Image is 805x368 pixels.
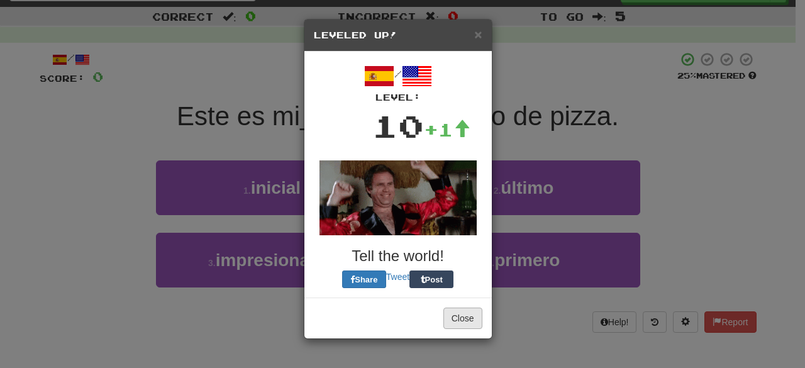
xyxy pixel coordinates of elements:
button: Close [474,28,482,41]
a: Tweet [386,272,409,282]
h3: Tell the world! [314,248,482,264]
span: × [474,27,482,42]
h5: Leveled Up! [314,29,482,42]
button: Close [443,308,482,329]
button: Post [409,270,453,288]
div: 10 [372,104,424,148]
div: +1 [424,117,470,142]
div: / [314,61,482,104]
button: Share [342,270,386,288]
div: Level: [314,91,482,104]
img: will-ferrel-d6c07f94194e19e98823ed86c433f8fc69ac91e84bfcb09b53c9a5692911eaa6.gif [319,160,477,235]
